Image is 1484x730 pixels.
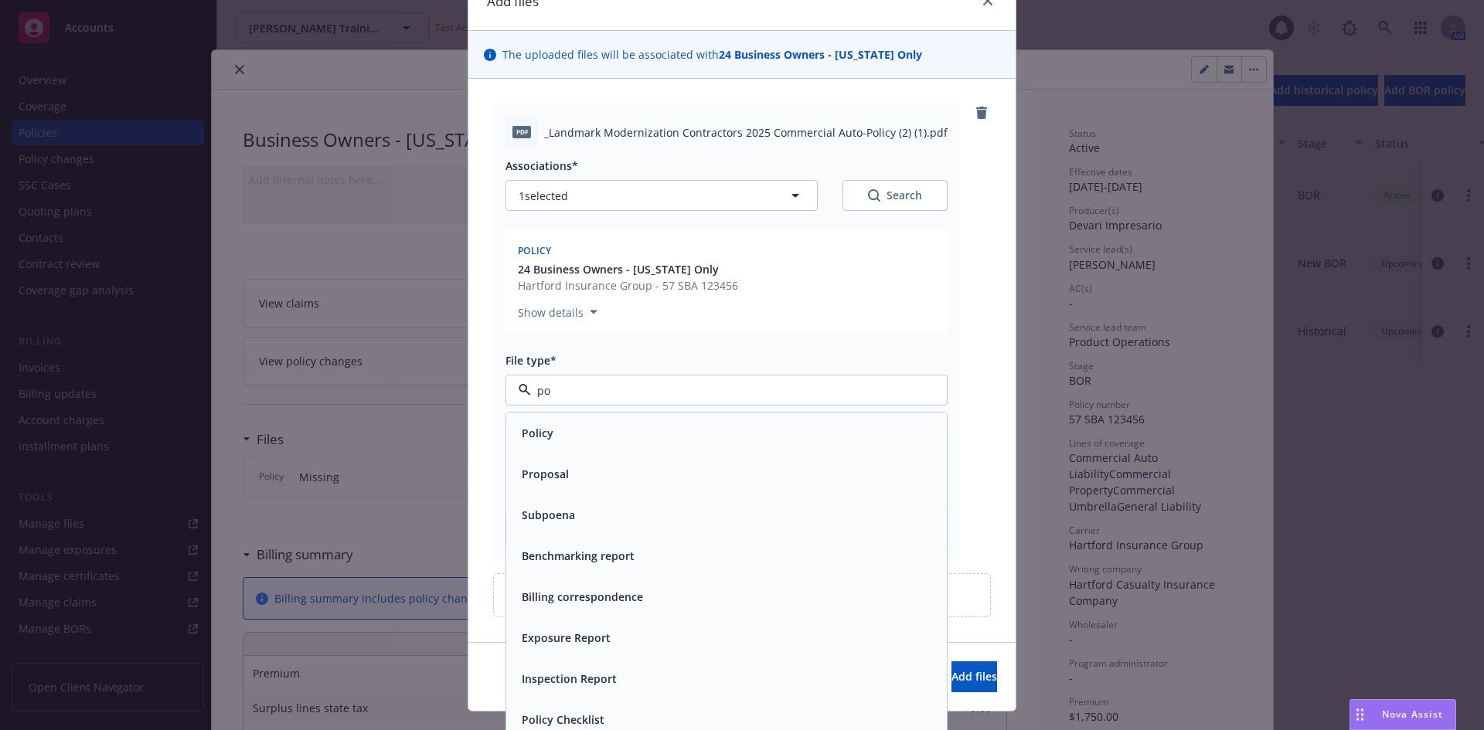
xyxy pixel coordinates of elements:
button: Proposal [522,466,569,482]
span: Nova Assist [1382,708,1443,721]
button: Nova Assist [1350,699,1456,730]
div: Drag to move [1350,700,1370,729]
button: Subpoena [522,507,575,523]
